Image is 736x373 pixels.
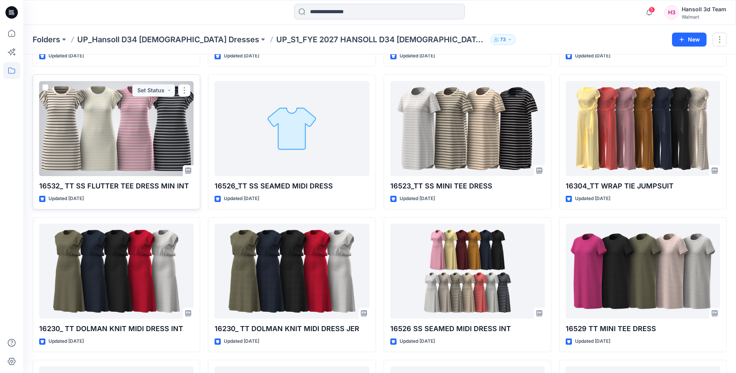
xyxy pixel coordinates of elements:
p: 16230_ TT DOLMAN KNIT MIDI DRESS JER [215,323,369,334]
p: 73 [500,35,506,44]
p: Updated [DATE] [224,337,259,345]
p: Updated [DATE] [400,195,435,203]
p: 16230_ TT DOLMAN KNIT MIDI DRESS INT [39,323,194,334]
p: Updated [DATE] [575,195,610,203]
p: Updated [DATE] [48,337,84,345]
p: 16526 SS SEAMED MIDI DRESS INT [390,323,545,334]
a: 16529 TT MINI TEE DRESS [566,224,720,319]
button: New [672,33,707,47]
p: Updated [DATE] [575,337,610,345]
a: 16230_ TT DOLMAN KNIT MIDI DRESS JER [215,224,369,319]
div: Walmart [682,14,726,20]
a: 16526 SS SEAMED MIDI DRESS INT [390,224,545,319]
a: Folders [33,34,60,45]
p: Updated [DATE] [400,337,435,345]
p: Updated [DATE] [224,52,259,60]
p: Updated [DATE] [224,195,259,203]
p: 16532_ TT SS FLUTTER TEE DRESS MIN INT [39,181,194,192]
p: Updated [DATE] [48,52,84,60]
a: 16532_ TT SS FLUTTER TEE DRESS MIN INT [39,81,194,176]
span: 5 [649,7,655,13]
a: UP_Hansoll D34 [DEMOGRAPHIC_DATA] Dresses [77,34,259,45]
p: UP_S1_FYE 2027 HANSOLL D34 [DEMOGRAPHIC_DATA] DRESSES [276,34,487,45]
div: Hansoll 3d Team [682,5,726,14]
p: Updated [DATE] [400,52,435,60]
p: 16529 TT MINI TEE DRESS [566,323,720,334]
a: 16523_TT SS MINI TEE DRESS [390,81,545,176]
p: Updated [DATE] [48,195,84,203]
a: 16526_TT SS SEAMED MIDI DRESS [215,81,369,176]
a: 16230_ TT DOLMAN KNIT MIDI DRESS INT [39,224,194,319]
p: Updated [DATE] [575,52,610,60]
button: 73 [490,34,516,45]
p: 16526_TT SS SEAMED MIDI DRESS [215,181,369,192]
p: 16523_TT SS MINI TEE DRESS [390,181,545,192]
p: 16304_TT WRAP TIE JUMPSUIT [566,181,720,192]
div: H3 [665,5,679,19]
a: 16304_TT WRAP TIE JUMPSUIT [566,81,720,176]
